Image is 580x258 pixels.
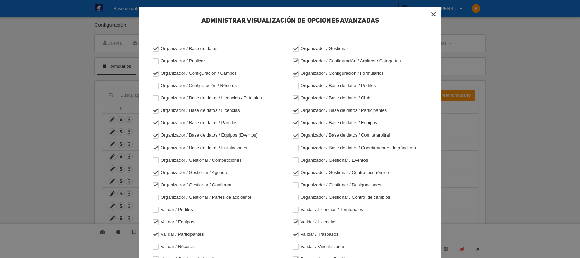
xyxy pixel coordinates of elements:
label: Organizador / Gestionar / Eventos [293,157,428,163]
label: Organizador / Base de datos / Club [293,95,428,101]
label: Organizador / Configuración / Récords [153,83,288,89]
label: Organizador / Base de datos / Partidos [153,120,288,126]
h2: Administrar visualización de opciones avanzadas [139,17,441,35]
label: Validar / Licencias [293,219,428,225]
label: Organizador / Base de datos / Instalaciones [153,145,288,151]
label: Organizador / Gestionar / Designaciones [293,182,428,188]
label: Validar / Vinculaciones [293,244,428,250]
label: Organizador / Base de datos / Equipos (Eventos) [153,132,288,138]
label: Organizador / Gestionar / Control económico [293,169,428,176]
label: Organizador / Publicar [153,58,288,64]
label: Organizador / Gestionar / Agenda [153,169,288,176]
label: Organizador / Base de datos [153,46,288,52]
label: Validar / Equipos [153,219,288,225]
label: Organizador / Gestionar / Confirmar [153,182,288,188]
label: Validar / Récords [153,244,288,250]
label: Organizador / Base de datos / Licencias / Estatales [153,95,288,101]
label: Validar / Perfiles [153,207,288,213]
label: Organizador / Gestionar [293,46,428,52]
label: Organizador / Base de datos / Licencias [153,107,288,114]
label: Organizador / Gestionar / Competiciones [153,157,288,163]
label: Organizador / Gestionar / Partes de accidente [153,194,288,200]
label: Organizador / Base de datos / Equipos [293,120,428,126]
label: Organizador / Base de datos / Coordinadores de hándicap [293,145,428,151]
button: × [426,7,441,22]
label: Organizador / Base de datos / Participantes [293,107,428,114]
label: Organizador / Base de datos / Perfiles [293,83,428,89]
label: Validar / Traspasos [293,231,428,237]
label: Organizador / Gestionar / Control de cambios [293,194,428,200]
label: Validar / Licencias / Territoriales [293,207,428,213]
label: Organizador / Configuración / Campos [153,70,288,77]
label: Organizador / Configuración / Árbitros / Categorías [293,58,428,64]
label: Organizador / Configuración / Formularios [293,70,428,77]
label: Organizador / Base de datos / Comité arbitral [293,132,428,138]
label: Validar / Participantes [153,231,288,237]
